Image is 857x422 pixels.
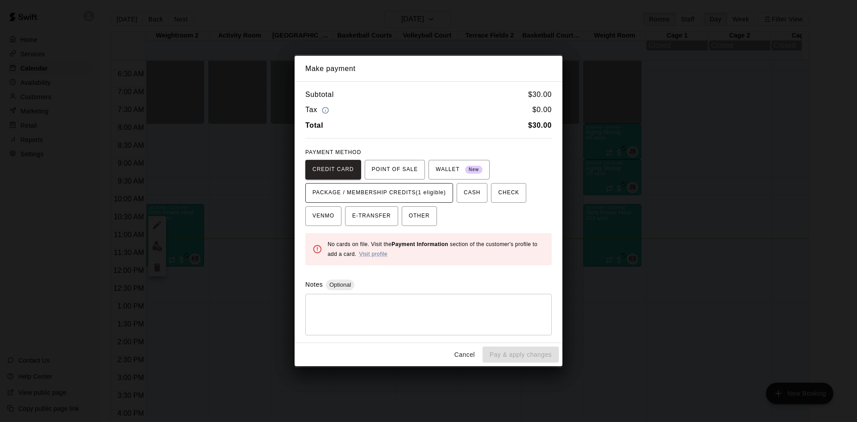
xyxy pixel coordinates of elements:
span: VENMO [312,209,334,223]
h2: Make payment [295,56,562,82]
b: Total [305,121,323,129]
button: OTHER [402,206,437,226]
label: Notes [305,281,323,288]
button: E-TRANSFER [345,206,398,226]
span: PACKAGE / MEMBERSHIP CREDITS (1 eligible) [312,186,446,200]
span: CASH [464,186,480,200]
span: No cards on file. Visit the section of the customer's profile to add a card. [328,241,537,257]
span: CREDIT CARD [312,163,354,177]
span: Optional [326,281,354,288]
button: Cancel [450,347,479,363]
a: Visit profile [359,251,387,257]
span: E-TRANSFER [352,209,391,223]
span: CHECK [498,186,519,200]
span: POINT OF SALE [372,163,418,177]
h6: $ 0.00 [533,104,552,116]
span: WALLET [436,163,483,177]
button: POINT OF SALE [365,160,425,180]
h6: $ 30.00 [528,89,552,100]
h6: Tax [305,104,331,116]
button: PACKAGE / MEMBERSHIP CREDITS(1 eligible) [305,183,453,203]
b: $ 30.00 [528,121,552,129]
h6: Subtotal [305,89,334,100]
span: New [465,164,483,176]
button: VENMO [305,206,341,226]
button: CHECK [491,183,526,203]
button: WALLET New [428,160,490,180]
span: PAYMENT METHOD [305,149,361,155]
button: CREDIT CARD [305,160,361,180]
span: OTHER [409,209,430,223]
b: Payment Information [391,241,448,247]
button: CASH [457,183,487,203]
